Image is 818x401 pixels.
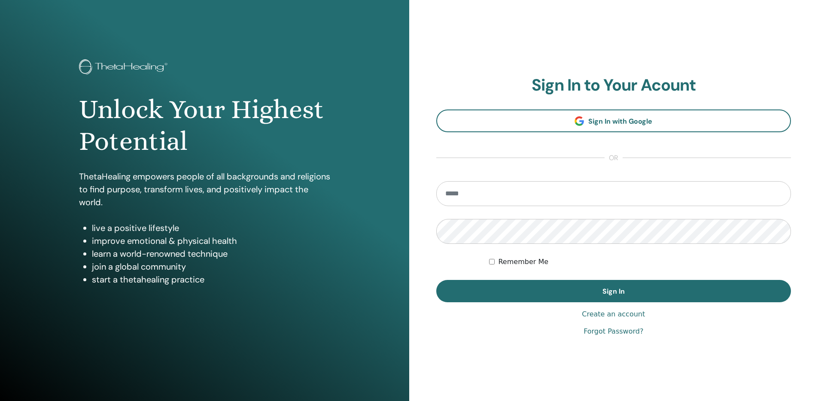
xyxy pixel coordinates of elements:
[584,326,643,337] a: Forgot Password?
[588,117,652,126] span: Sign In with Google
[92,234,330,247] li: improve emotional & physical health
[436,109,791,132] a: Sign In with Google
[605,153,623,163] span: or
[436,280,791,302] button: Sign In
[79,94,330,158] h1: Unlock Your Highest Potential
[436,76,791,95] h2: Sign In to Your Acount
[498,257,548,267] label: Remember Me
[92,222,330,234] li: live a positive lifestyle
[92,260,330,273] li: join a global community
[602,287,625,296] span: Sign In
[582,309,645,319] a: Create an account
[79,170,330,209] p: ThetaHealing empowers people of all backgrounds and religions to find purpose, transform lives, a...
[92,247,330,260] li: learn a world-renowned technique
[489,257,791,267] div: Keep me authenticated indefinitely or until I manually logout
[92,273,330,286] li: start a thetahealing practice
